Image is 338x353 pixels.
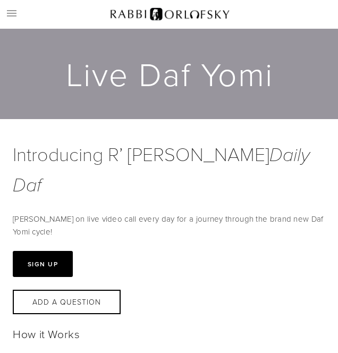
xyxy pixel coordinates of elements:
p: [PERSON_NAME] on live video call every day for a journey through the brand new Daf Yomi cycle! [13,213,325,238]
button: Sign Up [13,251,73,277]
em: Daily Daf [13,144,315,197]
button: Add a Question [13,290,121,314]
h1: Introducing R’ [PERSON_NAME] [13,139,325,200]
h1: Live Daf Yomi [13,57,326,91]
h2: How it Works [13,327,325,340]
